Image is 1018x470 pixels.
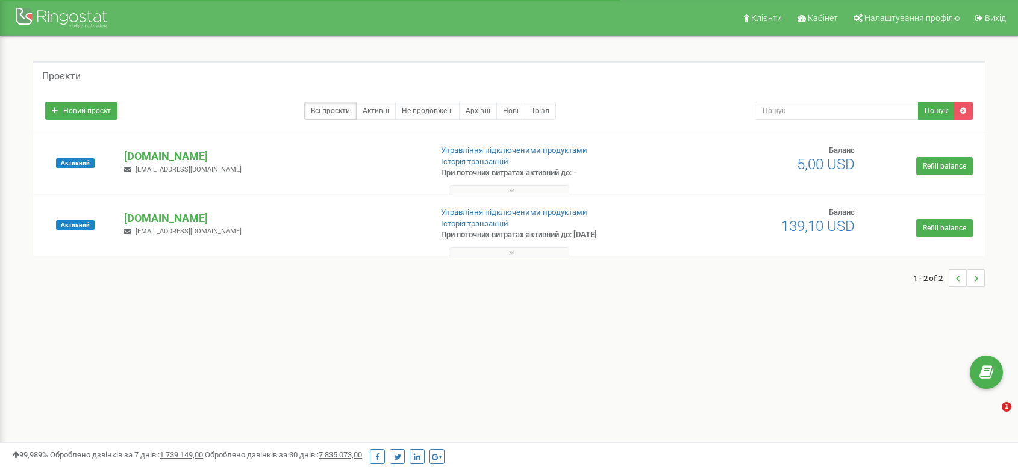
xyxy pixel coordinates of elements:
[319,450,362,459] u: 7 835 073,00
[829,208,855,217] span: Баланс
[356,102,396,120] a: Активні
[50,450,203,459] span: Оброблено дзвінків за 7 днів :
[56,220,95,230] span: Активний
[441,146,587,155] a: Управління підключеними продуктами
[913,257,985,299] nav: ...
[781,218,855,235] span: 139,10 USD
[205,450,362,459] span: Оброблено дзвінків за 30 днів :
[864,13,960,23] span: Налаштування профілю
[56,158,95,168] span: Активний
[459,102,497,120] a: Архівні
[755,102,919,120] input: Пошук
[985,13,1006,23] span: Вихід
[45,102,117,120] a: Новий проєкт
[496,102,525,120] a: Нові
[916,157,973,175] a: Refill balance
[977,402,1006,431] iframe: Intercom live chat
[441,229,660,241] p: При поточних витратах активний до: [DATE]
[304,102,357,120] a: Всі проєкти
[525,102,556,120] a: Тріал
[12,450,48,459] span: 99,989%
[441,219,508,228] a: Історія транзакцій
[797,156,855,173] span: 5,00 USD
[913,269,949,287] span: 1 - 2 of 2
[441,208,587,217] a: Управління підключеними продуктами
[441,167,660,179] p: При поточних витратах активний до: -
[441,157,508,166] a: Історія транзакцій
[124,149,421,164] p: [DOMAIN_NAME]
[160,450,203,459] u: 1 739 149,00
[829,146,855,155] span: Баланс
[42,71,81,82] h5: Проєкти
[1002,402,1011,412] span: 1
[136,165,242,173] span: [EMAIL_ADDRESS][DOMAIN_NAME]
[124,211,421,226] p: [DOMAIN_NAME]
[808,13,838,23] span: Кабінет
[751,13,782,23] span: Клієнти
[916,219,973,237] a: Refill balance
[918,102,954,120] button: Пошук
[15,5,111,33] img: Ringostat Logo
[395,102,460,120] a: Не продовжені
[136,227,242,235] span: [EMAIL_ADDRESS][DOMAIN_NAME]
